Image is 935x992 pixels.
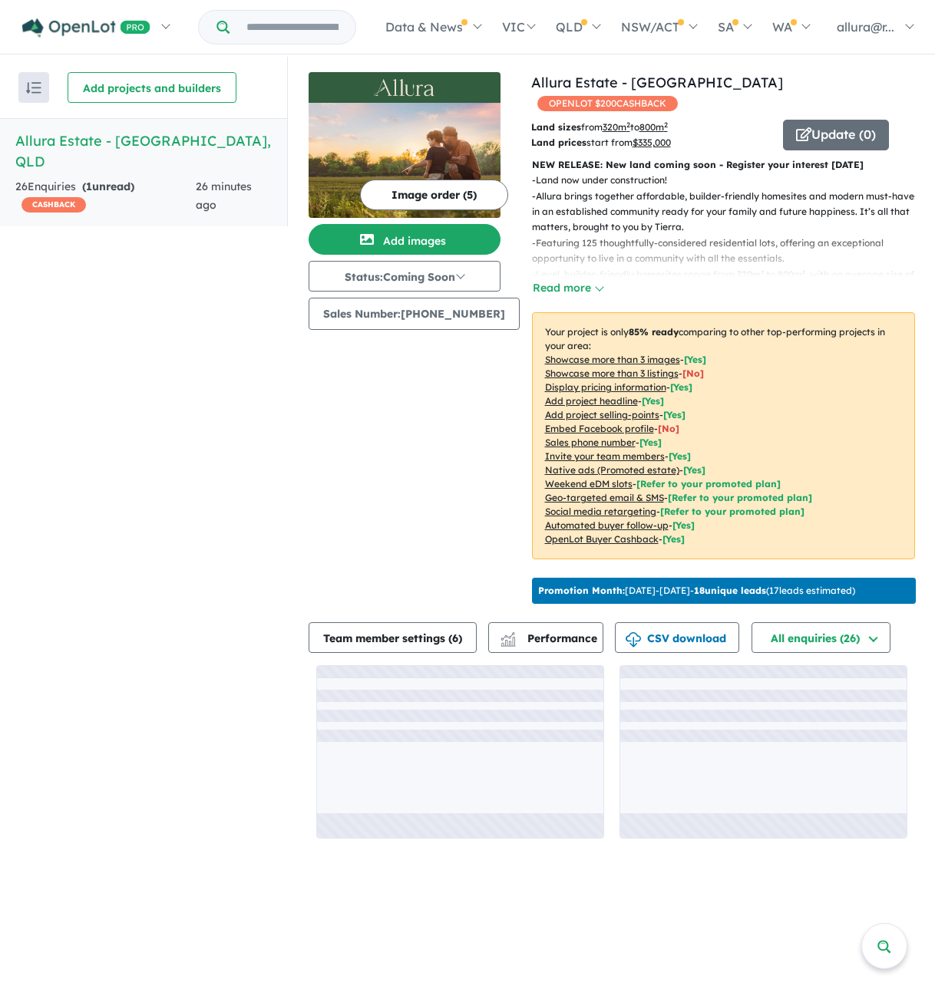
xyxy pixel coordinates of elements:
h5: Allura Estate - [GEOGRAPHIC_DATA] , QLD [15,130,272,172]
u: Add project headline [545,395,638,407]
p: start from [531,135,771,150]
span: [Refer to your promoted plan] [636,478,781,489]
span: allura@r... [837,19,894,35]
span: [Yes] [683,464,705,476]
input: Try estate name, suburb, builder or developer [233,11,352,44]
u: Add project selling-points [545,409,659,420]
p: NEW RELEASE: New land coming soon - Register your interest [DATE] [532,157,915,173]
span: 26 minutes ago [196,180,252,212]
a: Allura Estate - [GEOGRAPHIC_DATA] [531,74,783,91]
span: [Yes] [672,519,695,531]
b: 85 % ready [629,326,679,338]
p: - Land now under construction! [532,173,927,188]
button: Performance [488,622,603,653]
u: Native ads (Promoted estate) [545,464,679,476]
a: Allura Estate - Bundamba LogoAllura Estate - Bundamba [309,72,501,218]
u: Embed Facebook profile [545,423,654,434]
span: [Refer to your promoted plan] [660,506,804,517]
img: Openlot PRO Logo White [22,18,150,38]
span: [ Yes ] [642,395,664,407]
span: [Refer to your promoted plan] [668,492,812,503]
b: Land prices [531,137,586,148]
button: Sales Number:[PHONE_NUMBER] [309,298,520,330]
span: Performance [503,631,597,645]
button: CSV download [615,622,739,653]
button: Add images [309,224,501,255]
span: [ Yes ] [670,381,692,393]
img: Allura Estate - Bundamba Logo [315,78,494,97]
button: Add projects and builders [68,72,236,103]
button: Team member settings (6) [309,622,477,653]
u: Automated buyer follow-up [545,519,669,531]
p: - Featuring 125 thoughtfully-considered residential lots, offering an exceptional opportunity to ... [532,236,927,267]
p: [DATE] - [DATE] - ( 17 leads estimated) [538,584,855,598]
p: - Level, builder-friendly homesites range from 320m² to 800m², with an average size of 440m². [532,267,927,298]
img: download icon [626,632,641,648]
img: sort.svg [26,82,41,94]
p: - Allura brings together affordable, builder-friendly homesites and modern must-haves in an estab... [532,189,927,236]
span: 6 [452,631,458,645]
button: Update (0) [783,120,889,150]
u: 320 m [603,121,630,133]
span: [ No ] [658,423,679,434]
button: Image order (5) [360,180,508,210]
img: bar-chart.svg [501,637,516,647]
u: Invite your team members [545,450,665,462]
span: to [630,121,668,133]
span: [ Yes ] [684,354,706,365]
span: [Yes] [662,533,685,545]
span: OPENLOT $ 200 CASHBACK [537,96,678,111]
button: Status:Coming Soon [309,261,501,292]
p: Your project is only comparing to other top-performing projects in your area: - - - - - - - - - -... [532,312,915,559]
u: Weekend eDM slots [545,478,633,489]
sup: 2 [626,120,630,129]
div: 26 Enquir ies [15,178,196,215]
img: Allura Estate - Bundamba [309,103,501,218]
img: line-chart.svg [501,632,514,641]
button: Read more [532,279,604,297]
span: [ Yes ] [639,437,662,448]
p: from [531,120,771,135]
u: Showcase more than 3 images [545,354,680,365]
u: $ 335,000 [633,137,671,148]
span: [ No ] [682,367,704,379]
u: Geo-targeted email & SMS [545,492,664,503]
span: 1 [86,180,92,193]
b: Promotion Month: [538,585,625,596]
span: [ Yes ] [669,450,691,462]
b: 18 unique leads [694,585,766,596]
span: [ Yes ] [663,409,686,420]
u: 800 m [639,121,668,133]
u: Display pricing information [545,381,666,393]
u: OpenLot Buyer Cashback [545,533,659,545]
u: Showcase more than 3 listings [545,367,679,379]
sup: 2 [664,120,668,129]
button: All enquiries (26) [752,622,890,653]
strong: ( unread) [82,180,134,193]
b: Land sizes [531,121,581,133]
u: Social media retargeting [545,506,656,517]
u: Sales phone number [545,437,636,448]
span: CASHBACK [21,197,86,213]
